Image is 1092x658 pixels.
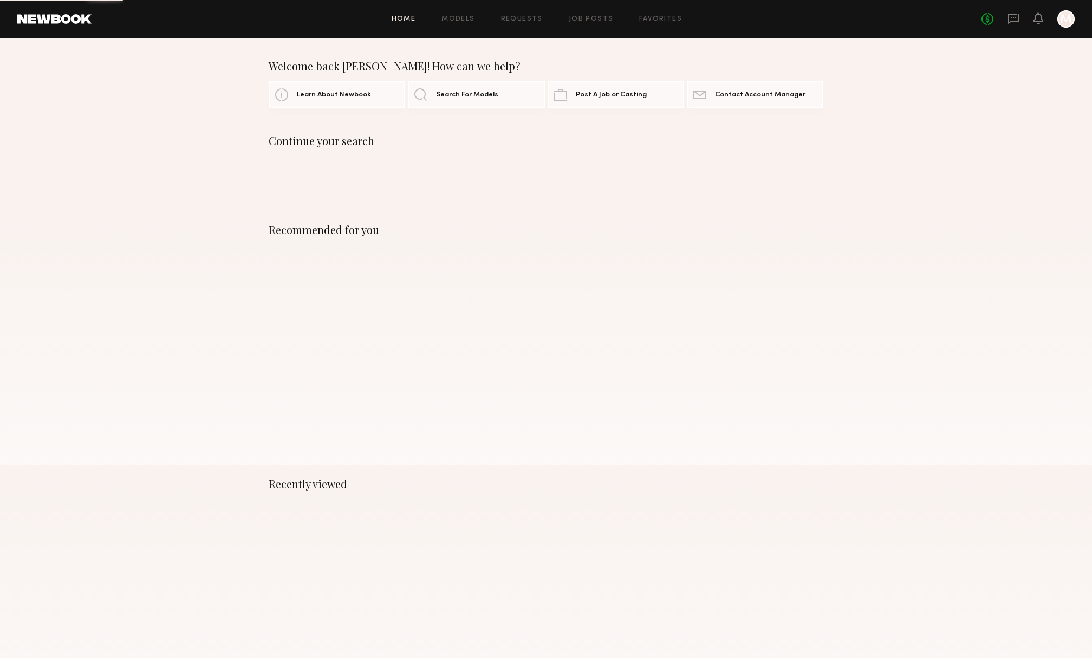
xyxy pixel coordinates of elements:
[392,16,416,23] a: Home
[576,92,647,99] span: Post A Job or Casting
[269,81,405,108] a: Learn About Newbook
[569,16,614,23] a: Job Posts
[408,81,544,108] a: Search For Models
[269,60,823,73] div: Welcome back [PERSON_NAME]! How can we help?
[639,16,682,23] a: Favorites
[715,92,805,99] span: Contact Account Manager
[687,81,823,108] a: Contact Account Manager
[501,16,543,23] a: Requests
[1057,10,1075,28] a: M
[269,478,823,491] div: Recently viewed
[297,92,371,99] span: Learn About Newbook
[269,223,823,236] div: Recommended for you
[441,16,474,23] a: Models
[548,81,684,108] a: Post A Job or Casting
[436,92,498,99] span: Search For Models
[269,134,823,147] div: Continue your search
